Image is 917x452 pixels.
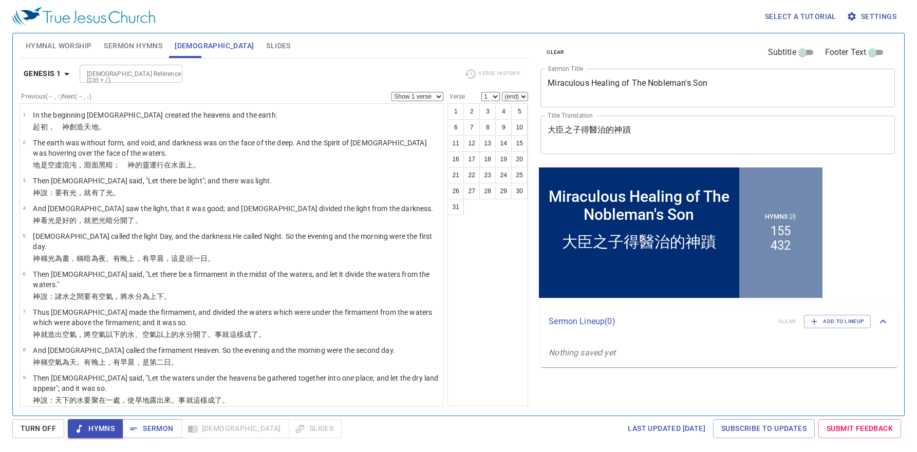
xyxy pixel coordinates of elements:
b: Genesis 1 [24,67,61,80]
i: Nothing saved yet [549,348,615,357]
wh8064: 。有晚上 [77,358,178,366]
div: Sermon Lineup(0)clearAdd to Lineup [540,305,897,338]
span: Last updated [DATE] [628,422,705,435]
span: 5 [23,233,25,238]
wh1961: 空虛 [48,161,200,169]
button: 7 [463,119,480,136]
span: 9 [23,374,25,380]
button: 8 [479,119,496,136]
button: Add to Lineup [804,315,871,328]
wh559: ：天 [48,396,230,404]
p: Then [DEMOGRAPHIC_DATA] said, "Let there be a firmament in the midst of the waters, and let it di... [33,269,440,290]
button: 13 [479,135,496,152]
wh914: 。事就這樣成了 [208,330,266,338]
button: 10 [511,119,528,136]
label: Previous (←, ↑) Next (→, ↓) [21,93,91,100]
label: Verse [447,93,465,100]
p: And [DEMOGRAPHIC_DATA] called the firmament Heaven. So the evening and the morning were the secon... [33,345,395,355]
p: Sermon Lineup ( 0 ) [549,315,770,328]
span: Footer Text [825,46,867,59]
wh430: 說 [41,396,230,404]
wh7549: 以下 [106,330,266,338]
wh2896: ，就把光 [77,216,142,224]
button: Genesis 1 [20,64,78,83]
p: 神 [33,329,440,340]
p: [DEMOGRAPHIC_DATA] called the light Day, and the darkness He called Night. So the evening and the... [33,231,440,252]
button: 20 [511,151,528,167]
p: 神 [33,291,440,302]
wh216: 是好的 [55,216,142,224]
button: 27 [463,183,480,199]
wh216: 暗 [106,216,142,224]
span: Hymns [76,422,115,435]
span: 8 [23,347,25,352]
wh8414: 混沌 [62,161,200,169]
button: 11 [447,135,464,152]
span: Turn Off [21,422,56,435]
button: 22 [463,167,480,183]
a: Submit Feedback [818,419,901,438]
wh7121: 空氣 [48,358,179,366]
p: And [DEMOGRAPHIC_DATA] saw the light, that it was good; and [DEMOGRAPHIC_DATA] divided the light ... [33,203,433,214]
wh216: 。 [113,189,120,197]
wh1254: 天 [84,123,105,131]
button: Select a tutorial [761,7,840,26]
wh216: ，就有了光 [77,189,120,197]
button: 30 [511,183,528,199]
wh1242: ，這是頭一 [164,254,215,262]
wh2822: 為夜 [91,254,215,262]
wh776: 是 [41,161,200,169]
button: 4 [495,103,512,120]
span: clear [547,48,565,57]
wh776: 。 [99,123,106,131]
wh1961: 光 [69,189,120,197]
wh430: 的靈 [135,161,200,169]
p: 神 [33,215,433,225]
p: In the beginning [DEMOGRAPHIC_DATA] created the heavens and the earth. [33,110,278,120]
img: True Jesus Church [12,7,155,26]
button: 26 [447,183,464,199]
wh7363: 在水 [164,161,200,169]
span: 2 [23,139,25,145]
wh430: 就造出 [41,330,266,338]
button: 12 [463,135,480,152]
wh3651: 。 [258,330,266,338]
wh7549: 為天 [62,358,178,366]
wh259: 日 [200,254,215,262]
wh7121: 光 [48,254,215,262]
wh559: ：諸水 [48,292,172,300]
button: 31 [447,199,464,215]
wh7200: 。事就這樣成了。 [171,396,229,404]
p: Then [DEMOGRAPHIC_DATA] said, "Let the waters under the heavens be gathered together into one pla... [33,373,440,393]
wh8415: 面 [91,161,200,169]
p: 神 [33,187,272,198]
a: Last updated [DATE] [624,419,709,438]
span: Sermon [130,422,173,435]
textarea: 大臣之子得醫治的神蹟 [548,125,888,144]
wh8145: 日 [164,358,178,366]
span: Subscribe to Updates [721,422,807,435]
wh4725: ，使旱 [120,396,229,404]
wh4325: 要聚在 [84,396,229,404]
p: 地 [33,160,440,170]
button: Hymns [68,419,123,438]
wh7220: 光 [48,216,142,224]
button: 29 [495,183,512,199]
wh6153: ，有早晨 [106,358,179,366]
button: 3 [479,103,496,120]
span: Sermon Hymns [104,40,162,52]
wh430: 創造 [69,123,106,131]
button: 18 [479,151,496,167]
iframe: from-child [536,165,825,300]
button: 19 [495,151,512,167]
wh4325: 分開了 [186,330,266,338]
wh8432: 要有空氣 [84,292,171,300]
span: 3 [23,177,25,183]
p: Then [DEMOGRAPHIC_DATA] said, "Let there be light"; and there was light. [33,176,272,186]
wh7549: ，將水 [113,292,171,300]
wh4325: 分 [135,292,172,300]
wh7549: ，將空氣 [77,330,266,338]
button: 15 [511,135,528,152]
